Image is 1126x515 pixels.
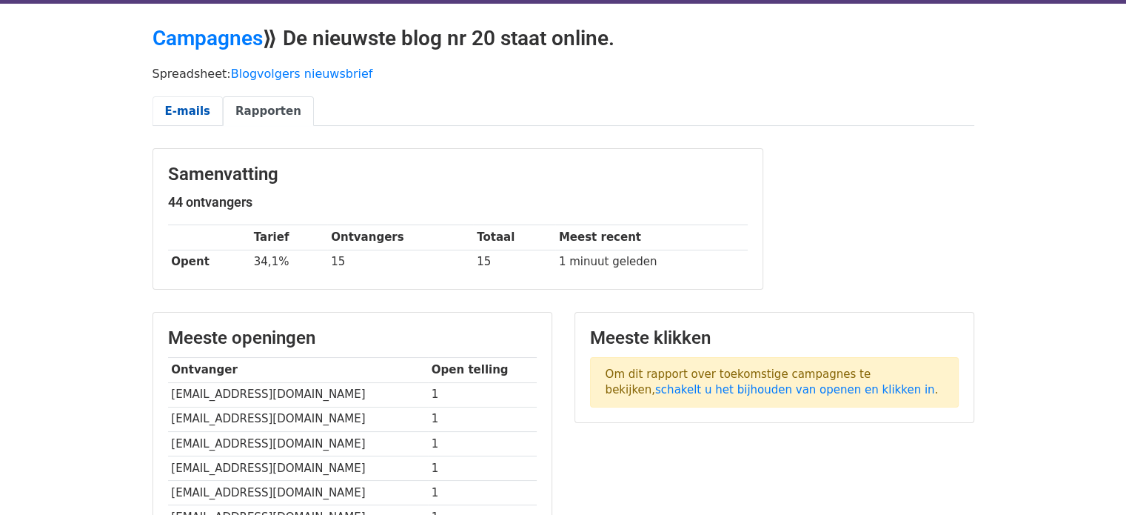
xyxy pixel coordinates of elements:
[168,328,315,348] font: Meeste openingen
[1052,444,1126,515] iframe: Chat Widget
[171,486,365,499] font: [EMAIL_ADDRESS][DOMAIN_NAME]
[254,230,289,244] font: Tarief
[655,383,935,396] a: schakelt u het bijhouden van openen en klikken in
[432,363,509,376] font: Open telling
[331,255,345,268] font: 15
[168,194,252,210] font: 44 ontvangers
[171,412,365,425] font: [EMAIL_ADDRESS][DOMAIN_NAME]
[432,437,439,451] font: 1
[432,486,439,499] font: 1
[263,26,614,50] font: ⟫ De nieuwste blog nr 20 staat online.
[231,67,373,81] a: Blogvolgers nieuwsbrief
[1052,444,1126,515] div: Chatwidget
[477,230,515,244] font: Totaal
[432,388,439,401] font: 1
[153,67,231,81] font: Spreadsheet:
[153,96,223,127] a: E-mails
[168,164,278,185] font: Samenvatting
[432,412,439,425] font: 1
[477,255,491,268] font: 15
[171,255,210,268] font: Opent
[171,437,365,451] font: [EMAIL_ADDRESS][DOMAIN_NAME]
[165,104,210,118] font: E-mails
[171,462,365,475] font: [EMAIL_ADDRESS][DOMAIN_NAME]
[171,388,365,401] font: [EMAIL_ADDRESS][DOMAIN_NAME]
[254,255,289,268] font: 34,1%
[606,368,871,396] font: Om dit rapport over toekomstige campagnes te bekijken,
[590,328,711,348] font: Meeste klikken
[235,104,301,118] font: Rapporten
[171,363,238,376] font: Ontvanger
[559,230,641,244] font: Meest recent
[432,462,439,475] font: 1
[559,255,657,268] font: 1 minuut geleden
[223,96,314,127] a: Rapporten
[934,383,938,396] font: .
[331,230,403,244] font: Ontvangers
[153,26,263,50] a: Campagnes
